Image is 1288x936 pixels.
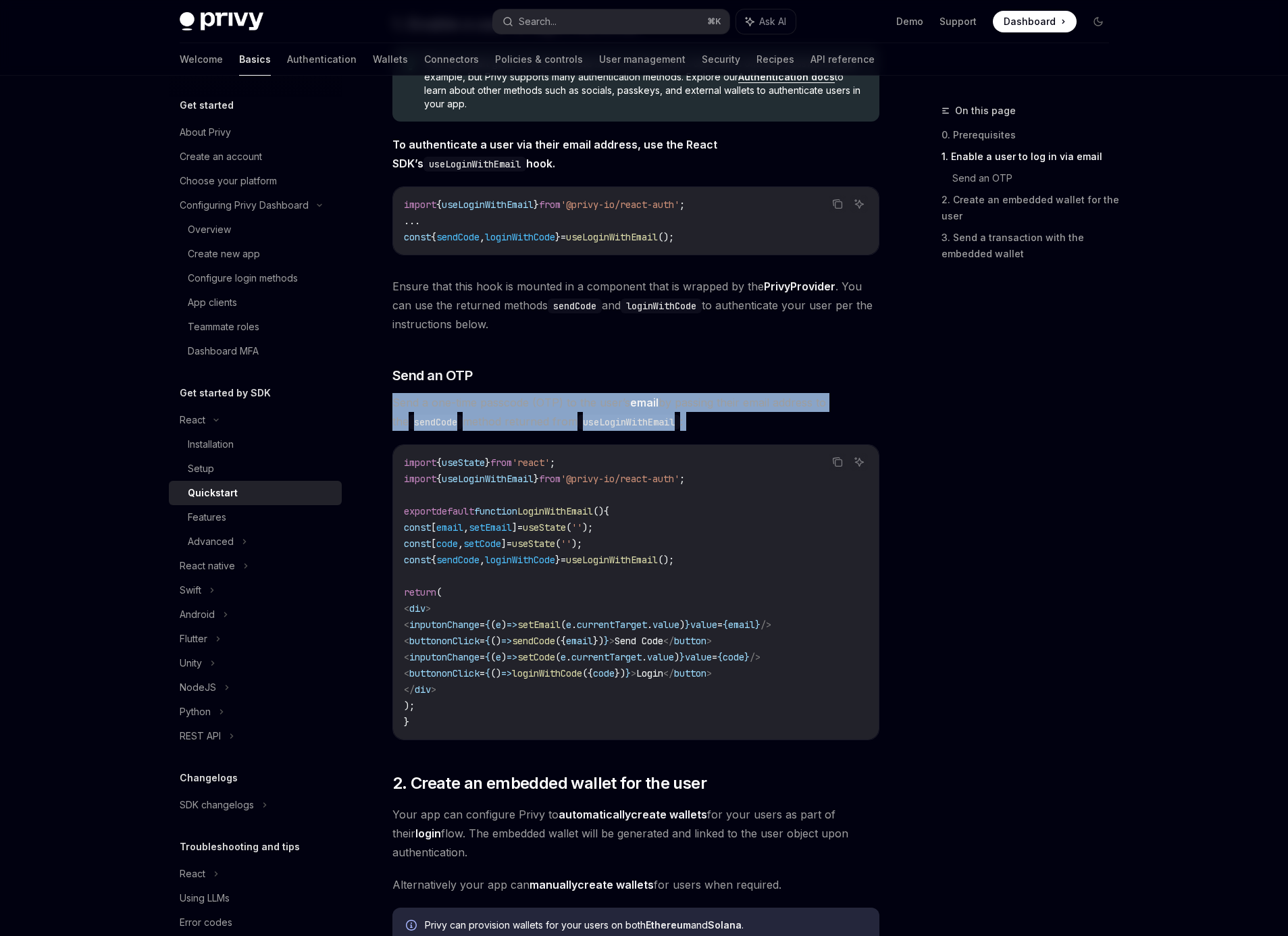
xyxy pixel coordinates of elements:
span: ) [679,619,685,631]
span: } [755,619,761,631]
span: onChange [436,619,480,631]
span: } [744,651,750,663]
a: Demo [896,15,923,28]
span: { [485,619,490,631]
a: Overview [169,217,342,242]
a: Configure login methods [169,266,342,290]
a: Create an account [169,145,342,169]
span: < [404,651,409,663]
div: Swift [180,582,201,598]
button: Ask AI [850,453,868,471]
span: , [480,231,485,243]
span: loginWithCode [512,667,582,679]
span: () [490,667,501,679]
a: manuallycreate wallets [530,878,654,892]
code: sendCode [548,298,602,313]
span: { [431,554,436,566]
span: => [501,667,512,679]
span: = [717,619,723,631]
div: Setup [188,461,214,477]
span: div [409,602,426,615]
span: } [604,635,609,647]
span: > [426,602,431,615]
a: Choose your platform [169,169,342,193]
span: from [539,473,561,485]
span: useLoginWithEmail [566,231,658,243]
span: setCode [517,651,555,663]
span: Send an OTP [392,366,473,385]
span: '' [571,521,582,534]
a: Authentication [287,43,357,76]
span: On this page [955,103,1016,119]
div: Choose your platform [180,173,277,189]
a: About Privy [169,120,342,145]
span: Login [636,667,663,679]
span: setCode [463,538,501,550]
a: 3. Send a transaction with the embedded wallet [942,227,1120,265]
div: Quickstart [188,485,238,501]
span: ] [512,521,517,534]
strong: Solana [708,919,742,931]
span: Send a one-time passcode (OTP) to the user’s by passing their email address to the method returne... [392,393,879,431]
span: input [409,651,436,663]
span: from [539,199,561,211]
span: LoginWithEmail [517,505,593,517]
span: '@privy-io/react-auth' [561,473,679,485]
span: } [555,554,561,566]
span: (); [658,231,674,243]
span: < [404,667,409,679]
span: } [685,619,690,631]
strong: login [415,827,441,840]
span: value [685,651,712,663]
div: SDK changelogs [180,797,254,813]
span: </ [404,683,415,696]
a: Policies & controls [495,43,583,76]
span: = [561,554,566,566]
div: REST API [180,728,221,744]
a: Authentication docs [738,71,835,83]
h5: Get started by SDK [180,385,271,401]
span: } [625,667,631,679]
span: > [631,667,636,679]
span: import [404,473,436,485]
strong: manually [530,878,577,891]
span: ( [566,521,571,534]
span: ) [501,619,507,631]
span: useLoginWithEmail [566,554,658,566]
a: App clients [169,290,342,315]
span: email [436,521,463,534]
a: Create new app [169,242,342,266]
div: Create new app [188,246,260,262]
span: => [501,635,512,647]
span: ); [571,538,582,550]
span: { [717,651,723,663]
code: sendCode [409,415,463,430]
span: ); [404,700,415,712]
span: ; [550,457,555,469]
span: ({ [555,635,566,647]
span: () [490,635,501,647]
span: email [566,635,593,647]
span: ( [436,586,442,598]
span: ) [501,651,507,663]
div: Python [180,704,211,720]
span: } [534,199,539,211]
span: onChange [436,651,480,663]
div: React [180,412,205,428]
div: Configure login methods [188,270,298,286]
a: User management [599,43,686,76]
span: ( [561,619,566,631]
h5: Troubleshooting and tips [180,839,300,855]
span: setEmail [469,521,512,534]
h5: Get started [180,97,234,113]
a: Dashboard MFA [169,339,342,363]
span: '' [561,538,571,550]
span: input [409,619,436,631]
div: NodeJS [180,679,216,696]
span: = [712,651,717,663]
span: default [436,505,474,517]
div: React [180,866,205,882]
span: ( [555,651,561,663]
span: useState [512,538,555,550]
h5: Changelogs [180,770,238,786]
